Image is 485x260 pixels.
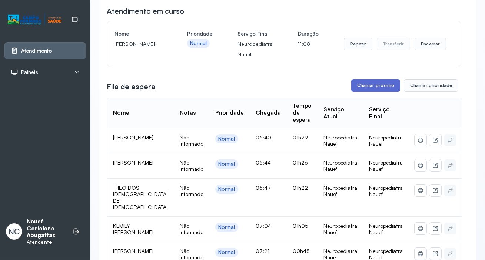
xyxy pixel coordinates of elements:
h3: Fila de espera [107,81,155,92]
span: Neuropediatra Nauef [369,134,403,147]
span: 07:21 [256,248,269,254]
div: Serviço Final [369,106,403,120]
div: Chegada [256,109,281,117]
span: 06:44 [256,159,271,166]
span: 07:04 [256,223,271,229]
span: Não Informado [180,134,203,147]
span: Não Informado [180,223,203,236]
div: Tempo de espera [293,102,312,123]
p: Neuropediatra Nauef [237,39,273,60]
span: 06:47 [256,185,271,191]
span: Painéis [21,69,38,75]
div: Normal [218,224,235,230]
div: Normal [218,249,235,256]
button: Chamar próximo [351,79,400,92]
span: [PERSON_NAME] [113,134,153,141]
span: 01h22 [293,185,308,191]
p: Atendente [27,239,65,245]
span: Atendimento [21,48,52,54]
span: 00h48 [293,248,310,254]
div: Normal [218,136,235,142]
h4: Prioridade [187,28,212,39]
span: [PERSON_NAME] [113,159,153,166]
span: 01h26 [293,159,308,166]
button: Transferir [377,38,411,50]
div: Normal [218,186,235,192]
span: Neuropediatra Nauef [369,223,403,236]
h4: Serviço Final [237,28,273,39]
span: THEO DOS [DEMOGRAPHIC_DATA] DE [DEMOGRAPHIC_DATA] [113,185,168,210]
button: Encerrar [415,38,446,50]
div: Serviço Atual [323,106,357,120]
span: 06:40 [256,134,271,141]
h3: Atendimento em curso [107,6,184,16]
div: Normal [218,161,235,167]
div: Neuropediatra Nauef [323,223,357,236]
div: Neuropediatra Nauef [323,185,357,197]
p: 11:08 [298,39,319,49]
h4: Nome [114,28,162,39]
div: Notas [180,109,196,117]
div: Neuropediatra Nauef [323,134,357,147]
span: Neuropediatra Nauef [369,159,403,172]
img: Logotipo do estabelecimento [8,14,61,26]
span: KEMILY [PERSON_NAME] [113,223,153,236]
button: Repetir [344,38,372,50]
a: Atendimento [11,47,80,54]
p: Nauef Coriolano Abugattas [27,218,65,239]
div: Neuropediatra Nauef [323,159,357,172]
span: [PERSON_NAME] [113,248,153,254]
div: Nome [113,109,129,117]
h4: Duração [298,28,319,39]
span: 01h29 [293,134,308,141]
p: [PERSON_NAME] [114,39,162,49]
div: Normal [190,40,207,47]
button: Chamar prioridade [404,79,459,92]
span: NC [8,227,20,236]
span: Não Informado [180,159,203,172]
span: 01h05 [293,223,308,229]
span: Não Informado [180,185,203,197]
div: Prioridade [215,109,244,117]
span: Neuropediatra Nauef [369,185,403,197]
